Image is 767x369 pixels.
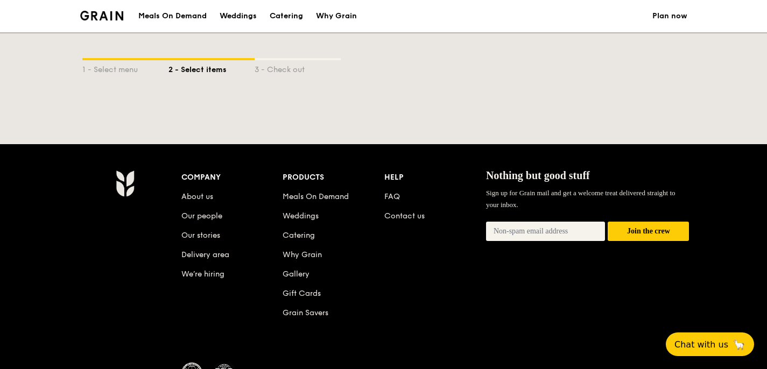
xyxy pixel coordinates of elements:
a: Meals On Demand [283,192,349,201]
a: Delivery area [181,250,229,259]
div: Company [181,170,283,185]
div: Help [384,170,486,185]
a: Our people [181,211,222,221]
a: Why Grain [283,250,322,259]
button: Chat with us🦙 [666,332,754,356]
a: Contact us [384,211,425,221]
span: 🦙 [733,338,745,351]
span: Sign up for Grain mail and get a welcome treat delivered straight to your inbox. [486,189,675,209]
a: Logotype [80,11,124,20]
div: 3 - Check out [255,60,341,75]
span: Nothing but good stuff [486,169,590,181]
img: Grain [80,11,124,20]
img: AYc88T3wAAAABJRU5ErkJggg== [116,170,135,197]
a: Catering [283,231,315,240]
input: Non-spam email address [486,222,606,241]
div: Products [283,170,384,185]
a: Weddings [283,211,319,221]
div: 2 - Select items [168,60,255,75]
a: Gallery [283,269,309,279]
a: Grain Savers [283,308,328,317]
a: We’re hiring [181,269,224,279]
div: 1 - Select menu [82,60,168,75]
a: FAQ [384,192,400,201]
a: Gift Cards [283,289,321,298]
a: About us [181,192,213,201]
span: Chat with us [674,339,728,350]
button: Join the crew [608,222,689,242]
a: Our stories [181,231,220,240]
